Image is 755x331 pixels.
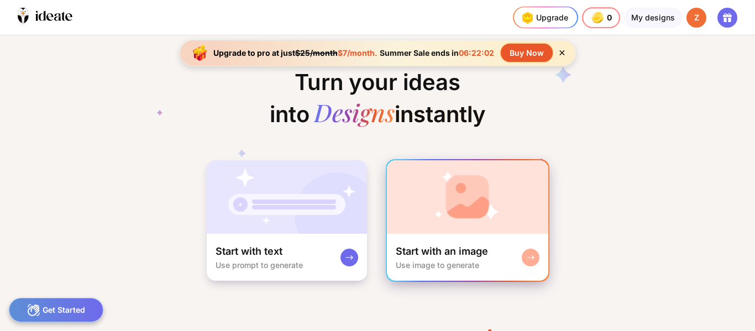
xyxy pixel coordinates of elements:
[624,8,682,28] div: My designs
[518,9,536,27] img: upgrade-nav-btn-icon.gif
[216,245,282,258] div: Start with text
[295,48,338,57] span: $25/month
[607,13,613,22] span: 0
[518,9,568,27] div: Upgrade
[338,48,377,57] span: $7/month.
[501,44,553,62] div: Buy Now
[396,245,488,258] div: Start with an image
[207,160,367,234] img: startWithTextCardBg.jpg
[387,160,548,234] img: startWithImageCardBg.jpg
[459,48,494,57] span: 06:22:02
[377,48,496,57] div: Summer Sale ends in
[686,8,706,28] div: Z
[216,260,303,270] div: Use prompt to generate
[396,260,479,270] div: Use image to generate
[9,298,103,322] div: Get Started
[213,48,377,57] div: Upgrade to pro at just
[189,42,211,64] img: upgrade-banner-new-year-icon.gif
